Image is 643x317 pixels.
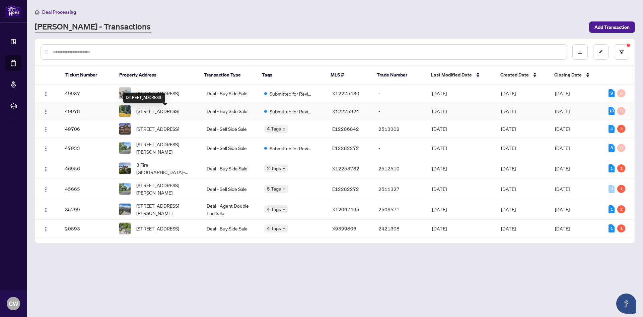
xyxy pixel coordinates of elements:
div: 4 [609,125,615,133]
span: [DATE] [501,206,516,212]
div: 1 [617,185,625,193]
th: Tags [257,66,325,85]
div: 9 [609,89,615,97]
button: Open asap [616,294,636,314]
img: Logo [43,109,49,114]
span: Add Transaction [594,22,630,33]
td: 47933 [60,138,113,158]
img: thumbnail-img [119,204,131,215]
span: [DATE] [432,90,447,96]
td: Deal - Buy Side Sale [201,102,259,120]
span: E12282272 [332,145,359,151]
span: Deal Processing [42,9,76,15]
img: Logo [43,226,49,232]
span: [DATE] [432,145,447,151]
img: thumbnail-img [119,123,131,135]
span: down [282,208,286,211]
td: 35299 [60,199,113,220]
div: 1 [617,205,625,213]
span: down [282,187,286,191]
span: [STREET_ADDRESS] [136,90,179,97]
button: Logo [41,204,51,215]
td: 2512510 [373,158,427,179]
div: 0 [617,144,625,152]
td: 49987 [60,85,113,102]
img: thumbnail-img [119,142,131,154]
span: [DATE] [501,225,516,231]
span: [STREET_ADDRESS] [136,107,179,115]
img: Logo [43,207,49,213]
span: Submitted for Review [270,90,313,97]
div: 0 [609,185,615,193]
div: 0 [617,89,625,97]
td: Deal - Agent Double End Sale [201,199,259,220]
div: 5 [617,125,625,133]
span: CW [9,299,18,308]
td: [DATE] [550,220,603,237]
td: Deal - Sell Side Sale [201,138,259,158]
button: Logo [41,183,51,194]
div: 10 [609,107,615,115]
td: [DATE] [550,138,603,158]
span: X9399806 [332,225,356,231]
span: 4 Tags [267,205,281,213]
span: X12275924 [332,108,359,114]
button: download [572,44,588,60]
span: Submitted for Review [270,108,313,115]
div: 1 [609,224,615,232]
div: 0 [617,107,625,115]
button: edit [593,44,609,60]
td: [DATE] [550,199,603,220]
td: - [373,85,427,102]
button: Add Transaction [589,21,635,33]
span: [STREET_ADDRESS] [136,225,179,232]
button: Logo [41,88,51,99]
td: 2421308 [373,220,427,237]
span: Created Date [500,71,529,78]
span: Closing Date [554,71,582,78]
span: [DATE] [432,186,447,192]
span: 3 Fire [GEOGRAPHIC_DATA]-[GEOGRAPHIC_DATA]-[GEOGRAPHIC_DATA], [GEOGRAPHIC_DATA] K0L 1Z0, [GEOGRAP... [136,161,196,176]
span: [DATE] [501,186,516,192]
span: X12275480 [332,90,359,96]
td: 49706 [60,120,113,138]
span: [DATE] [501,108,516,114]
button: Logo [41,143,51,153]
span: download [578,50,582,54]
span: Last Modified Date [431,71,472,78]
div: 8 [609,144,615,152]
span: E12286842 [332,126,359,132]
span: [STREET_ADDRESS][PERSON_NAME] [136,141,196,155]
div: 1 [617,164,625,172]
th: Ticket Number [60,66,114,85]
td: [DATE] [550,179,603,199]
span: [STREET_ADDRESS] [136,125,179,133]
th: Trade Number [371,66,425,85]
span: filter [619,50,624,54]
span: [DATE] [432,165,447,171]
img: thumbnail-img [119,88,131,99]
td: [DATE] [550,102,603,120]
td: Deal - Sell Side Sale [201,120,259,138]
span: [DATE] [501,145,516,151]
img: Logo [43,187,49,192]
span: 4 Tags [267,125,281,133]
button: filter [614,44,629,60]
td: - [373,138,427,158]
span: [STREET_ADDRESS][PERSON_NAME] [136,181,196,196]
div: [STREET_ADDRESS] [123,93,165,103]
img: thumbnail-img [119,183,131,195]
td: 49978 [60,102,113,120]
td: Deal - Sell Side Sale [201,179,259,199]
button: Logo [41,163,51,174]
span: [DATE] [501,165,516,171]
img: thumbnail-img [119,223,131,234]
td: - [373,102,427,120]
button: Logo [41,106,51,116]
td: 2511327 [373,179,427,199]
td: [DATE] [550,120,603,138]
span: edit [598,50,603,54]
span: down [282,167,286,170]
td: Deal - Buy Side Sale [201,85,259,102]
td: Deal - Buy Side Sale [201,158,259,179]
